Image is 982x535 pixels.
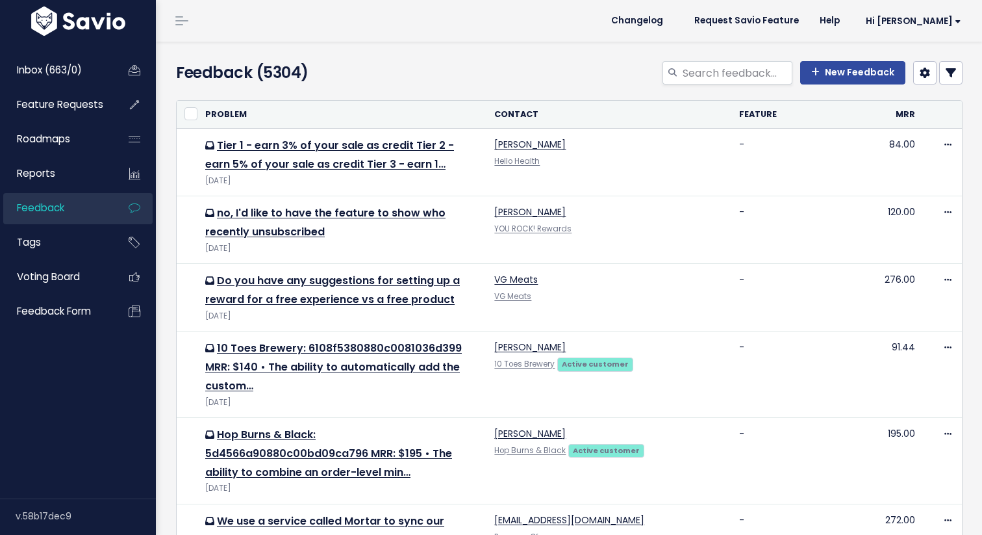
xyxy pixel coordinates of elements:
[17,166,55,180] span: Reports
[494,445,566,456] a: Hop Burns & Black
[681,61,792,85] input: Search feedback...
[557,357,633,370] a: Active customer
[205,396,479,410] div: [DATE]
[731,101,875,129] th: Feature
[850,11,972,31] a: Hi [PERSON_NAME]
[17,98,103,111] span: Feature Requests
[568,443,644,456] a: Active customer
[3,262,108,292] a: Voting Board
[494,359,555,369] a: 10 Toes Brewery
[205,341,462,393] a: 10 Toes Brewery: 6108f5380880c0081036d399 MRR: $140 • The ability to automatically add the custom…
[494,514,644,527] a: [EMAIL_ADDRESS][DOMAIN_NAME]
[731,264,875,332] td: -
[573,445,640,456] strong: Active customer
[176,61,425,85] h4: Feedback (5304)
[494,341,566,354] a: [PERSON_NAME]
[3,90,108,120] a: Feature Requests
[875,332,923,418] td: 91.44
[3,55,108,85] a: Inbox (663/0)
[486,101,731,129] th: Contact
[494,138,566,151] a: [PERSON_NAME]
[611,16,663,25] span: Changelog
[17,270,80,283] span: Voting Board
[731,418,875,504] td: -
[205,273,460,307] a: Do you have any suggestions for setting up a reward for a free experience vs a free product
[3,228,108,257] a: Tags
[875,101,923,129] th: Mrr
[875,196,923,264] td: 120.00
[731,196,875,264] td: -
[28,7,129,36] img: logo-white.9d6f32f41409.svg
[494,224,572,234] a: YOU ROCK! Rewards
[684,11,809,31] a: Request Savio Feature
[809,11,850,31] a: Help
[494,427,566,440] a: [PERSON_NAME]
[875,129,923,196] td: 84.00
[875,418,923,504] td: 195.00
[205,482,479,495] div: [DATE]
[17,132,70,146] span: Roadmaps
[800,61,905,85] a: New Feedback
[205,174,479,188] div: [DATE]
[731,332,875,418] td: -
[17,235,41,249] span: Tags
[875,264,923,332] td: 276.00
[3,193,108,223] a: Feedback
[3,296,108,326] a: Feedback form
[494,291,531,302] a: VG Meats
[205,309,479,323] div: [DATE]
[205,138,454,172] a: Tier 1 - earn 3% of your sale as credit Tier 2 - earn 5% of your sale as credit Tier 3 - earn 1…
[17,304,91,318] span: Feedback form
[197,101,486,129] th: Problem
[866,16,961,26] span: Hi [PERSON_NAME]
[494,273,538,286] a: VG Meats
[17,201,64,215] span: Feedback
[205,205,446,239] a: no, I'd like to have the feature to show who recently unsubscribed
[494,205,566,218] a: [PERSON_NAME]
[16,499,156,533] div: v.58b17dec9
[205,242,479,255] div: [DATE]
[731,129,875,196] td: -
[3,124,108,154] a: Roadmaps
[562,359,629,369] strong: Active customer
[17,63,82,77] span: Inbox (663/0)
[494,156,540,166] a: Hello Health
[3,159,108,189] a: Reports
[205,427,452,480] a: Hop Burns & Black: 5d4566a90880c00bd09ca796 MRR: $195 • The ability to combine an order-level min…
